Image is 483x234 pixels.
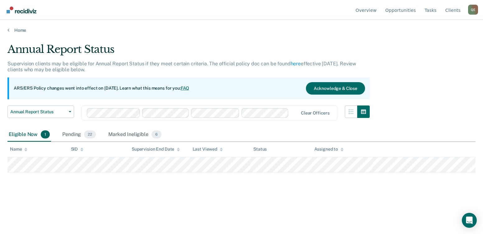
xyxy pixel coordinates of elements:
div: Eligible Now1 [7,128,51,142]
div: Status [253,147,267,152]
div: Name [10,147,27,152]
div: Marked Ineligible6 [107,128,163,142]
div: Q E [468,5,478,15]
span: 1 [41,130,50,138]
span: Annual Report Status [10,109,66,115]
p: ARS/ERS Policy changes went into effect on [DATE]. Learn what this means for you: [14,85,189,91]
a: here [291,61,301,67]
div: SID [71,147,84,152]
span: 6 [152,130,162,138]
div: Last Viewed [193,147,223,152]
a: Home [7,27,476,33]
div: Pending22 [61,128,97,142]
div: Clear officers [301,110,330,116]
div: Open Intercom Messenger [462,213,477,228]
button: Annual Report Status [7,105,74,118]
button: Profile dropdown button [468,5,478,15]
p: Supervision clients may be eligible for Annual Report Status if they meet certain criteria. The o... [7,61,356,73]
a: FAQ [181,86,190,91]
img: Recidiviz [7,7,36,13]
button: Acknowledge & Close [306,82,365,95]
span: 22 [84,130,96,138]
div: Supervision End Date [132,147,180,152]
div: Annual Report Status [7,43,370,61]
div: Assigned to [314,147,344,152]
